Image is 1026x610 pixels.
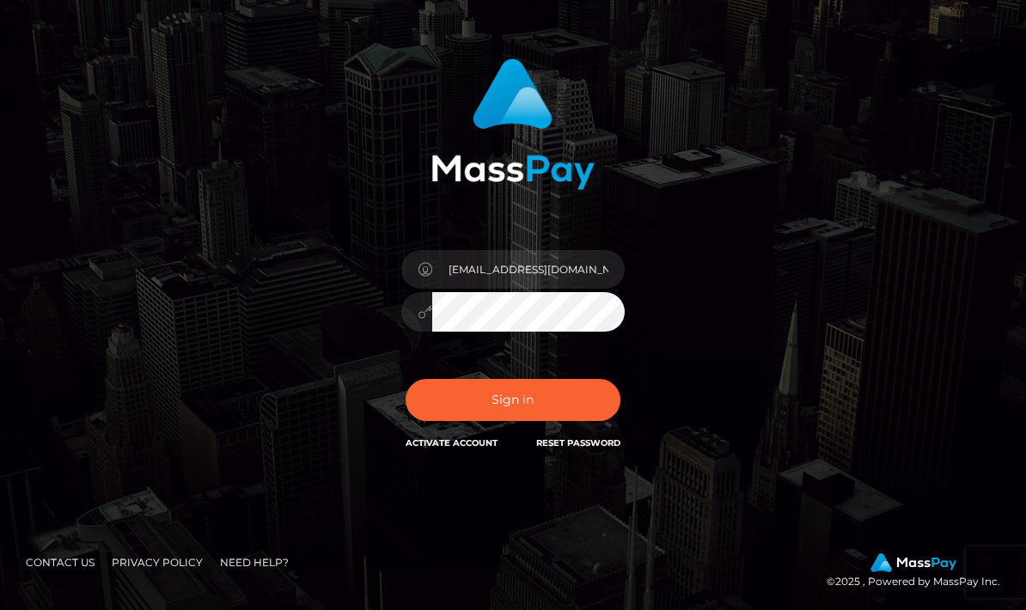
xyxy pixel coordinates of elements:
[406,379,620,421] button: Sign in
[536,437,620,448] a: Reset Password
[431,58,595,190] img: MassPay Login
[432,250,625,289] input: E-mail...
[105,549,210,576] a: Privacy Policy
[19,549,101,576] a: Contact Us
[870,553,956,572] img: MassPay
[827,553,1013,591] div: © 2025 , Powered by MassPay Inc.
[406,437,498,448] a: Activate Account
[213,549,296,576] a: Need Help?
